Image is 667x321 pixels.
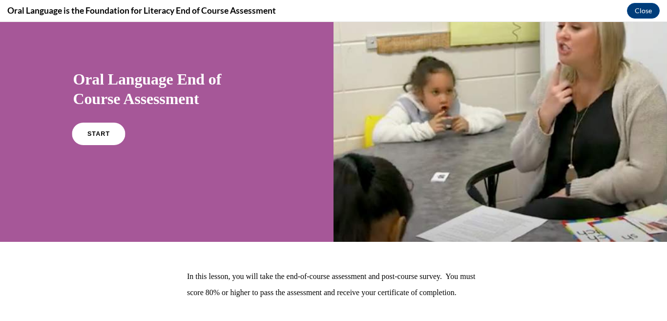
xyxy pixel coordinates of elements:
[72,101,125,123] a: START
[187,246,480,278] p: In this lesson, you will take the end-of-course assessment and post-course survey. You must score...
[7,4,276,17] h4: Oral Language is the Foundation for Literacy End of Course Assessment
[87,108,109,116] span: START
[73,47,261,86] h1: Oral Language End of Course Assessment
[627,3,660,19] button: Close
